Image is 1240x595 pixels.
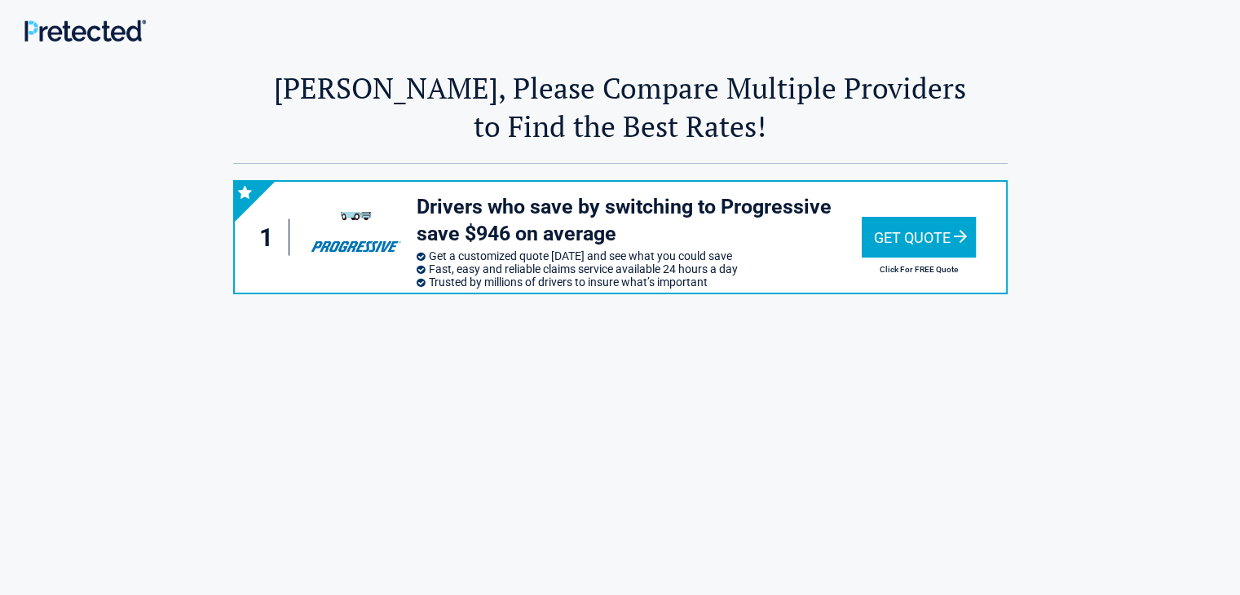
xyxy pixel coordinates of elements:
[233,68,1008,145] h2: [PERSON_NAME], Please Compare Multiple Providers to Find the Best Rates!
[303,212,408,262] img: progressive's logo
[24,20,146,42] img: Main Logo
[862,265,976,274] h2: Click For FREE Quote
[417,194,862,247] h3: Drivers who save by switching to Progressive save $946 on average
[417,262,862,275] li: Fast, easy and reliable claims service available 24 hours a day
[251,219,290,256] div: 1
[417,249,862,262] li: Get a customized quote [DATE] and see what you could save
[862,217,976,258] div: Get Quote
[417,275,862,289] li: Trusted by millions of drivers to insure what’s important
